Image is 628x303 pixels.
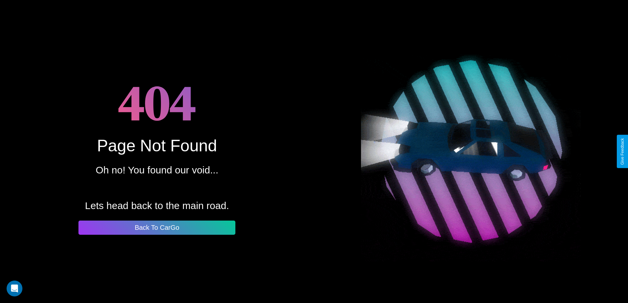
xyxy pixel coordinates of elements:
div: Page Not Found [97,136,217,155]
div: Give Feedback [620,138,625,165]
div: Open Intercom Messenger [7,281,22,296]
button: Back To CarGo [78,221,235,235]
p: Oh no! You found our void... Lets head back to the main road. [85,161,229,215]
h1: 404 [118,69,196,136]
img: spinning car [361,42,581,261]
